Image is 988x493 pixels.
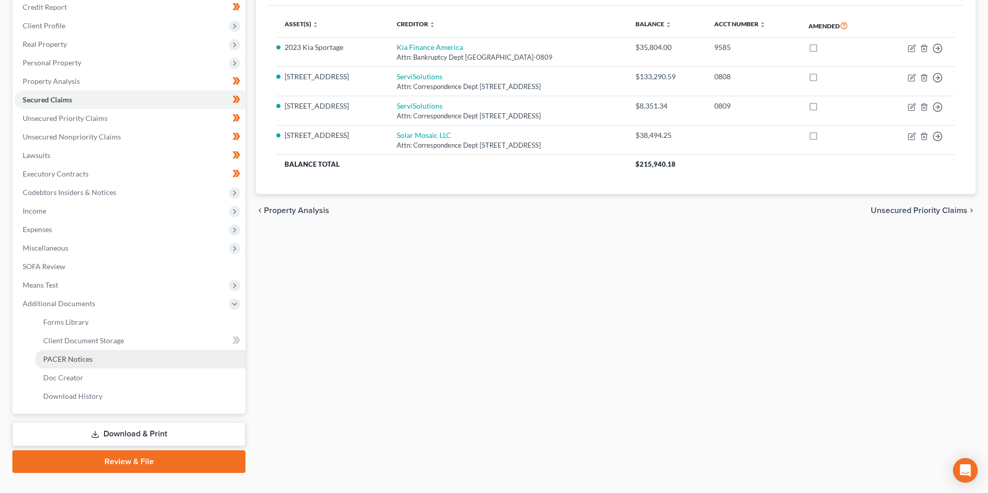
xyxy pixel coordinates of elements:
[23,243,68,252] span: Miscellaneous
[35,331,245,350] a: Client Document Storage
[397,52,620,62] div: Attn: Bankruptcy Dept [GEOGRAPHIC_DATA]-0809
[760,22,766,28] i: unfold_more
[35,350,245,368] a: PACER Notices
[14,257,245,276] a: SOFA Review
[953,458,978,483] div: Open Intercom Messenger
[12,422,245,446] a: Download & Print
[285,20,319,28] a: Asset(s) unfold_more
[714,72,792,82] div: 0808
[967,206,976,215] i: chevron_right
[256,206,264,215] i: chevron_left
[23,225,52,234] span: Expenses
[800,14,878,38] th: Amended
[714,101,792,111] div: 0809
[636,130,698,140] div: $38,494.25
[397,72,443,81] a: ServiSolutions
[23,169,89,178] span: Executory Contracts
[429,22,435,28] i: unfold_more
[23,132,121,141] span: Unsecured Nonpriority Claims
[23,206,46,215] span: Income
[256,206,329,215] button: chevron_left Property Analysis
[14,109,245,128] a: Unsecured Priority Claims
[397,140,620,150] div: Attn: Correspondence Dept [STREET_ADDRESS]
[23,3,67,11] span: Credit Report
[43,373,83,382] span: Doc Creator
[14,146,245,165] a: Lawsuits
[871,206,967,215] span: Unsecured Priority Claims
[636,101,698,111] div: $8,351.34
[35,368,245,387] a: Doc Creator
[397,43,463,51] a: Kia Finance America
[285,42,380,52] li: 2023 Kia Sportage
[23,262,65,271] span: SOFA Review
[636,42,698,52] div: $35,804.00
[35,387,245,406] a: Download History
[23,280,58,289] span: Means Test
[397,111,620,121] div: Attn: Correspondence Dept [STREET_ADDRESS]
[285,130,380,140] li: [STREET_ADDRESS]
[12,450,245,473] a: Review & File
[264,206,329,215] span: Property Analysis
[35,313,245,331] a: Forms Library
[23,21,65,30] span: Client Profile
[285,72,380,82] li: [STREET_ADDRESS]
[312,22,319,28] i: unfold_more
[23,188,116,197] span: Codebtors Insiders & Notices
[14,165,245,183] a: Executory Contracts
[43,355,93,363] span: PACER Notices
[636,20,672,28] a: Balance unfold_more
[23,151,50,160] span: Lawsuits
[14,91,245,109] a: Secured Claims
[14,128,245,146] a: Unsecured Nonpriority Claims
[43,392,102,400] span: Download History
[397,82,620,92] div: Attn: Correspondence Dept [STREET_ADDRESS]
[23,58,81,67] span: Personal Property
[871,206,976,215] button: Unsecured Priority Claims chevron_right
[23,40,67,48] span: Real Property
[23,299,95,308] span: Additional Documents
[397,101,443,110] a: ServiSolutions
[43,336,124,345] span: Client Document Storage
[285,101,380,111] li: [STREET_ADDRESS]
[14,72,245,91] a: Property Analysis
[276,155,627,173] th: Balance Total
[636,72,698,82] div: $133,290.59
[397,20,435,28] a: Creditor unfold_more
[714,20,766,28] a: Acct Number unfold_more
[23,77,80,85] span: Property Analysis
[636,160,676,168] span: $215,940.18
[23,114,108,122] span: Unsecured Priority Claims
[397,131,451,139] a: Solar Mosaic LLC
[23,95,72,104] span: Secured Claims
[714,42,792,52] div: 9585
[665,22,672,28] i: unfold_more
[43,318,89,326] span: Forms Library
